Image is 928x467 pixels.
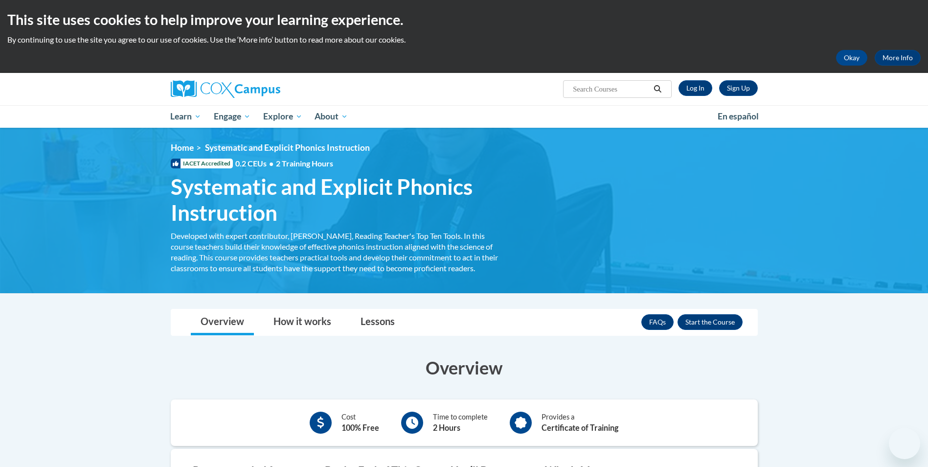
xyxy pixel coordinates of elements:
[171,231,508,274] div: Developed with expert contributor, [PERSON_NAME], Reading Teacher's Top Ten Tools. In this course...
[276,159,333,168] span: 2 Training Hours
[650,83,665,95] button: Search
[341,423,379,432] b: 100% Free
[170,111,201,122] span: Learn
[257,105,309,128] a: Explore
[164,105,208,128] a: Learn
[156,105,772,128] div: Main menu
[836,50,867,66] button: Okay
[433,412,488,434] div: Time to complete
[205,142,370,153] span: Systematic and Explicit Phonics Instruction
[191,309,254,335] a: Overview
[7,10,921,29] h2: This site uses cookies to help improve your learning experience.
[433,423,460,432] b: 2 Hours
[171,80,357,98] a: Cox Campus
[171,142,194,153] a: Home
[264,309,341,335] a: How it works
[711,106,765,127] a: En español
[315,111,348,122] span: About
[718,111,759,121] span: En español
[235,158,333,169] span: 0.2 CEUs
[171,174,508,226] span: Systematic and Explicit Phonics Instruction
[341,412,379,434] div: Cost
[889,428,920,459] iframe: Button to launch messaging window
[171,355,758,380] h3: Overview
[207,105,257,128] a: Engage
[875,50,921,66] a: More Info
[269,159,273,168] span: •
[542,423,618,432] b: Certificate of Training
[679,80,712,96] a: Log In
[641,314,674,330] a: FAQs
[214,111,250,122] span: Engage
[542,412,618,434] div: Provides a
[308,105,354,128] a: About
[678,314,743,330] button: Enroll
[171,159,233,168] span: IACET Accredited
[171,80,280,98] img: Cox Campus
[719,80,758,96] a: Register
[572,83,650,95] input: Search Courses
[7,34,921,45] p: By continuing to use the site you agree to our use of cookies. Use the ‘More info’ button to read...
[351,309,405,335] a: Lessons
[263,111,302,122] span: Explore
